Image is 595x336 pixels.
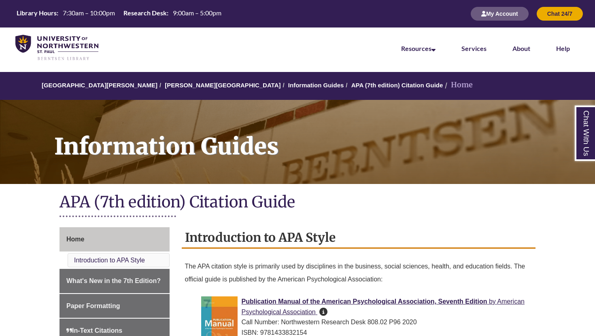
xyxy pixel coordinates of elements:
a: Paper Formatting [59,294,170,318]
th: Library Hours: [13,8,59,17]
a: About [512,44,530,52]
span: American Psychological Association [242,298,525,315]
a: [PERSON_NAME][GEOGRAPHIC_DATA] [165,82,280,89]
a: Hours Today [13,8,225,19]
a: Chat 24/7 [537,10,583,17]
h1: Information Guides [45,100,595,173]
a: Publication Manual of the American Psychological Association, Seventh Edition by American Psychol... [242,298,525,315]
a: My Account [471,10,529,17]
a: What's New in the 7th Edition? [59,269,170,293]
th: Research Desk: [120,8,170,17]
img: UNWSP Library Logo [15,35,98,61]
span: Publication Manual of the American Psychological Association, Seventh Edition [242,298,487,305]
a: Resources [401,44,436,52]
span: What's New in the 7th Edition? [66,277,161,284]
a: Services [461,44,487,52]
span: In-Text Citations [66,327,122,334]
a: Information Guides [288,82,344,89]
span: Home [66,236,84,243]
span: 7:30am – 10:00pm [63,9,115,17]
a: Help [556,44,570,52]
span: Paper Formatting [66,302,120,309]
p: The APA citation style is primarily used by disciplines in the business, social sciences, health,... [185,257,533,289]
button: Chat 24/7 [537,7,583,21]
h1: APA (7th edition) Citation Guide [59,192,535,213]
span: 9:00am – 5:00pm [173,9,221,17]
div: Call Number: Northwestern Research Desk 808.02 P96 2020 [201,317,529,328]
a: APA (7th edition) Citation Guide [351,82,443,89]
li: Home [443,79,473,91]
h2: Introduction to APA Style [182,227,536,249]
a: [GEOGRAPHIC_DATA][PERSON_NAME] [42,82,157,89]
a: Introduction to APA Style [74,257,145,264]
span: by [489,298,496,305]
button: My Account [471,7,529,21]
a: Home [59,227,170,251]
